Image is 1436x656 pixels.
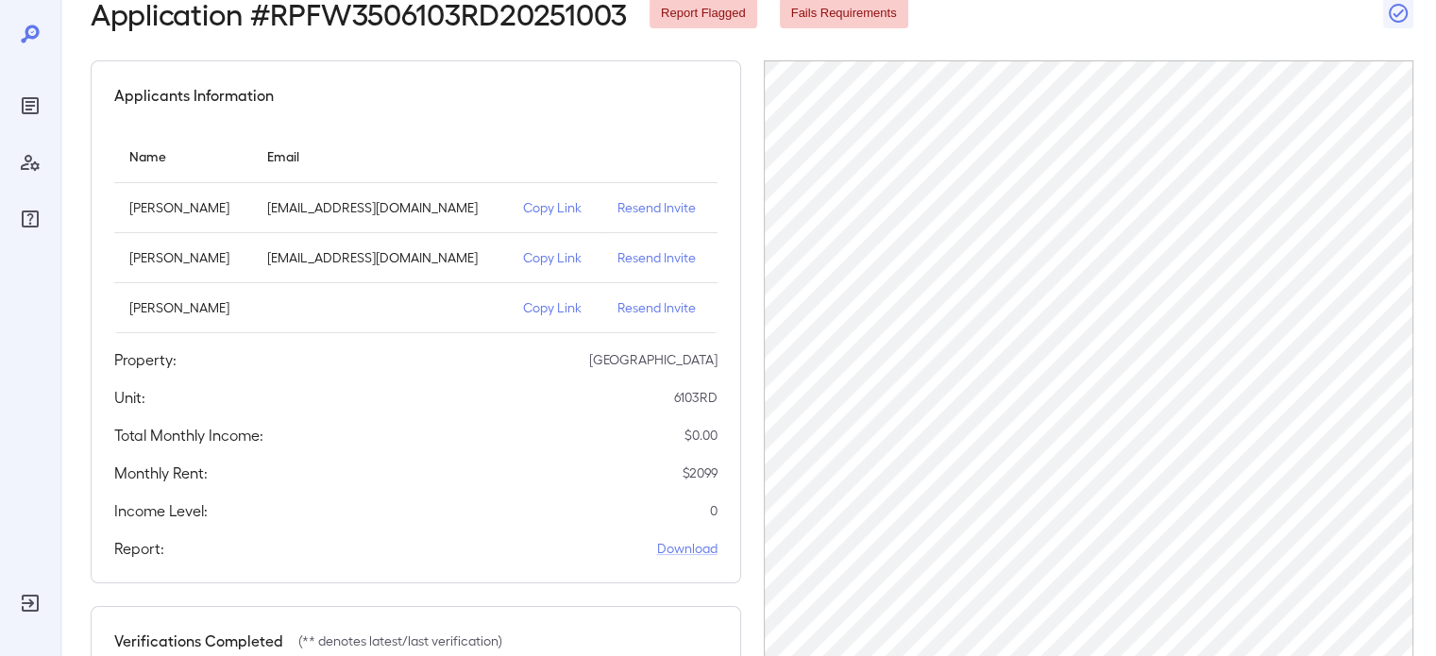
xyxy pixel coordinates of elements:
[129,248,237,267] p: [PERSON_NAME]
[114,129,252,183] th: Name
[267,248,492,267] p: [EMAIL_ADDRESS][DOMAIN_NAME]
[710,501,718,520] p: 0
[252,129,507,183] th: Email
[114,537,164,560] h5: Report:
[129,198,237,217] p: [PERSON_NAME]
[129,298,237,317] p: [PERSON_NAME]
[683,463,718,482] p: $ 2099
[114,630,283,652] h5: Verifications Completed
[674,388,718,407] p: 6103RD
[523,248,587,267] p: Copy Link
[650,5,757,23] span: Report Flagged
[617,198,702,217] p: Resend Invite
[523,198,587,217] p: Copy Link
[114,424,263,446] h5: Total Monthly Income:
[657,539,718,558] a: Download
[114,386,145,409] h5: Unit:
[114,499,208,522] h5: Income Level:
[617,298,702,317] p: Resend Invite
[267,198,492,217] p: [EMAIL_ADDRESS][DOMAIN_NAME]
[114,348,177,371] h5: Property:
[114,84,274,107] h5: Applicants Information
[617,248,702,267] p: Resend Invite
[15,588,45,618] div: Log Out
[15,204,45,234] div: FAQ
[114,129,718,333] table: simple table
[589,350,718,369] p: [GEOGRAPHIC_DATA]
[780,5,908,23] span: Fails Requirements
[684,426,718,445] p: $ 0.00
[114,462,208,484] h5: Monthly Rent:
[15,91,45,121] div: Reports
[298,631,502,650] p: (** denotes latest/last verification)
[523,298,587,317] p: Copy Link
[15,147,45,177] div: Manage Users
